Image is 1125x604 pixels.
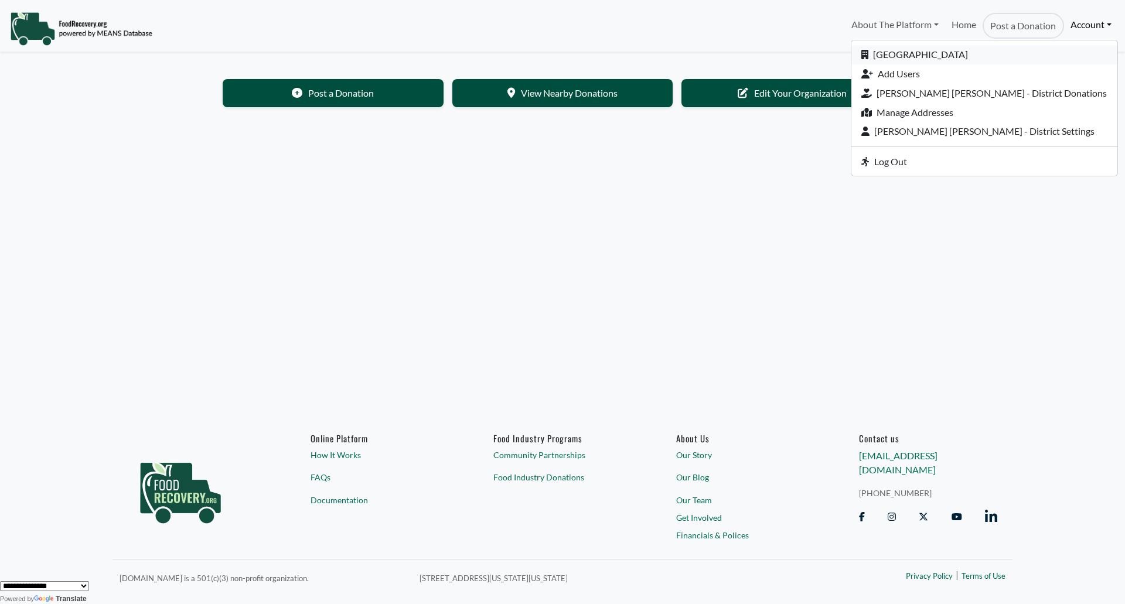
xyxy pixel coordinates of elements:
a: Manage Addresses [851,103,1117,122]
a: Translate [34,595,87,603]
a: Our Story [676,449,814,461]
a: Terms of Use [962,571,1005,582]
a: Post a Donation [223,79,444,107]
a: Documentation [311,494,449,506]
a: Post a Donation [983,13,1063,39]
a: [EMAIL_ADDRESS][DOMAIN_NAME] [859,450,937,475]
a: [GEOGRAPHIC_DATA] [851,45,1117,64]
a: FAQs [311,471,449,483]
a: Our Team [676,494,814,506]
a: How It Works [311,449,449,461]
img: Google Translate [34,595,56,603]
h6: Online Platform [311,433,449,443]
a: Food Industry Donations [493,471,632,483]
a: Get Involved [676,511,814,524]
a: [PHONE_NUMBER] [859,487,997,499]
h6: Contact us [859,433,997,443]
a: [PERSON_NAME] [PERSON_NAME] - District Donations [851,83,1117,103]
a: Financials & Polices [676,528,814,541]
a: [PERSON_NAME] [PERSON_NAME] - District Settings [851,122,1117,141]
a: Our Blog [676,471,814,483]
a: Home [945,13,983,39]
a: Community Partnerships [493,449,632,461]
a: Account [1064,13,1118,36]
h6: Food Industry Programs [493,433,632,443]
p: [STREET_ADDRESS][US_STATE][US_STATE] [420,571,780,585]
img: NavigationLogo_FoodRecovery-91c16205cd0af1ed486a0f1a7774a6544ea792ac00100771e7dd3ec7c0e58e41.png [10,11,152,46]
a: View Nearby Donations [452,79,673,107]
a: Edit Your Organization [681,79,902,107]
a: Privacy Policy [906,571,953,582]
a: Add Users [851,64,1117,84]
p: [DOMAIN_NAME] is a 501(c)(3) non-profit organization. [120,571,405,585]
span: | [956,568,959,582]
a: About Us [676,433,814,443]
a: Log Out [851,152,1117,171]
a: About The Platform [844,13,945,36]
img: food_recovery_green_logo-76242d7a27de7ed26b67be613a865d9c9037ba317089b267e0515145e5e51427.png [128,433,233,544]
